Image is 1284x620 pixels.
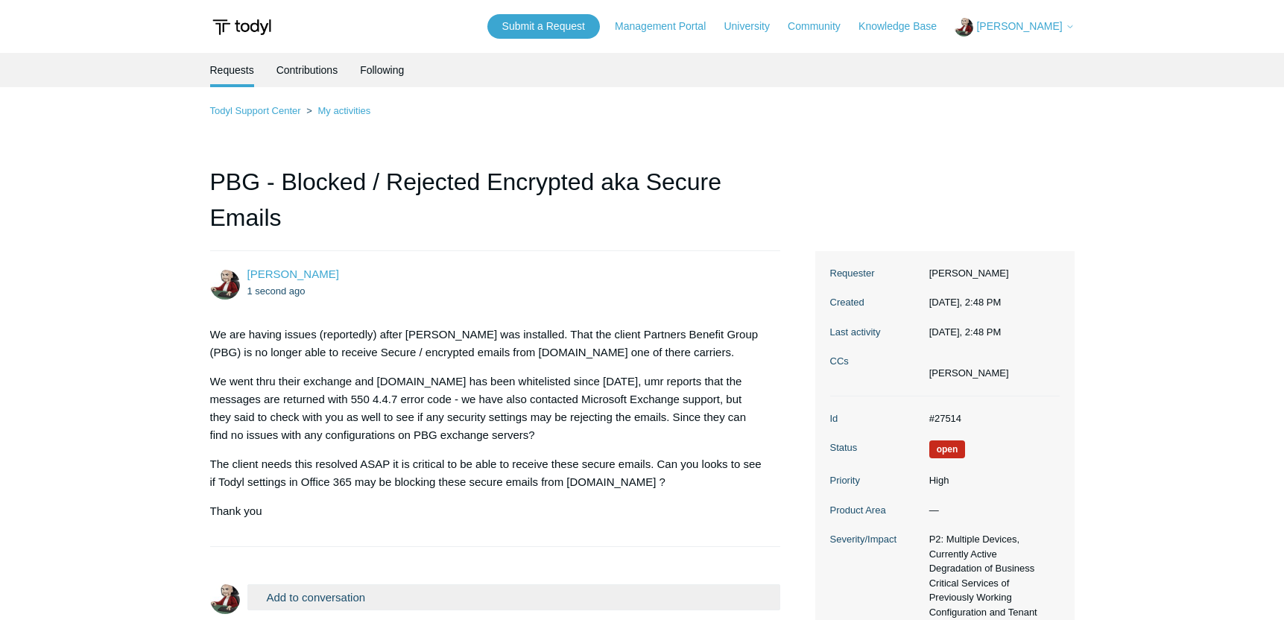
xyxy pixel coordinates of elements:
li: Todyl Support Center [210,105,304,116]
p: The client needs this resolved ASAP it is critical to be able to receive these secure emails. Can... [210,455,766,491]
a: My activities [317,105,370,116]
li: Requests [210,53,254,87]
dd: High [922,473,1060,488]
h1: PBG - Blocked / Rejected Encrypted aka Secure Emails [210,164,781,251]
dt: CCs [830,354,922,369]
li: My activities [303,105,370,116]
a: Following [360,53,404,87]
a: Contributions [276,53,338,87]
time: 08/18/2025, 14:48 [929,297,1002,308]
a: Community [788,19,856,34]
dt: Last activity [830,325,922,340]
p: Thank you [210,502,766,520]
dd: P2: Multiple Devices, Currently Active Degradation of Business Critical Services of Previously Wo... [922,532,1060,619]
a: University [724,19,784,34]
a: Submit a Request [487,14,600,39]
p: We went thru their exchange and [DOMAIN_NAME] has been whitelisted since [DATE], umr reports that... [210,373,766,444]
span: Glenn Sibley [247,268,339,280]
p: We are having issues (reportedly) after [PERSON_NAME] was installed. That the client Partners Ben... [210,326,766,361]
dt: Status [830,440,922,455]
span: We are working on a response for you [929,440,966,458]
dd: #27514 [922,411,1060,426]
a: Knowledge Base [858,19,952,34]
time: 08/18/2025, 14:48 [247,285,306,297]
time: 08/18/2025, 14:48 [929,326,1002,338]
dt: Priority [830,473,922,488]
dt: Requester [830,266,922,281]
dd: [PERSON_NAME] [922,266,1060,281]
a: Todyl Support Center [210,105,301,116]
dt: Severity/Impact [830,532,922,547]
dt: Product Area [830,503,922,518]
dd: — [922,503,1060,518]
button: Add to conversation [247,584,781,610]
button: [PERSON_NAME] [955,18,1074,37]
a: [PERSON_NAME] [247,268,339,280]
a: Management Portal [615,19,721,34]
dt: Id [830,411,922,426]
span: [PERSON_NAME] [976,20,1062,32]
dt: Created [830,295,922,310]
li: Leah Revels [929,366,1009,381]
img: Todyl Support Center Help Center home page [210,13,273,41]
